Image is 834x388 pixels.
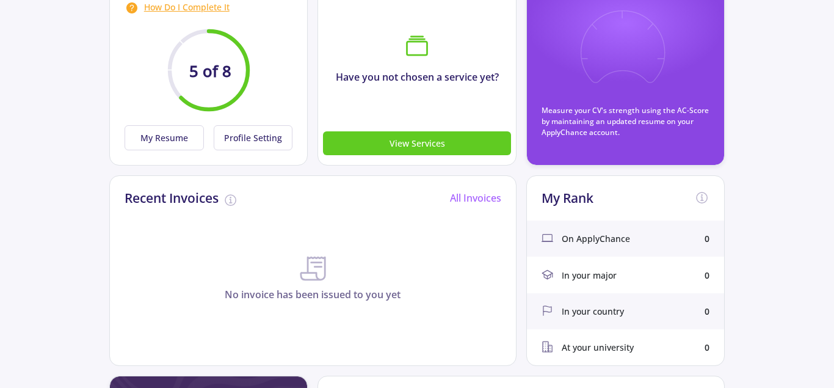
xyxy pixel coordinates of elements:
[209,125,293,150] a: Profile Setting
[562,341,634,354] span: At your university
[214,125,293,150] button: Profile Setting
[705,341,709,354] div: 0
[450,191,501,205] a: All Invoices
[705,269,709,282] div: 0
[125,191,219,206] h2: Recent Invoices
[323,136,511,150] a: View Services
[705,305,709,318] div: 0
[542,105,710,138] p: Measure your CV's strength using the AC-Score by maintaining an updated resume on your ApplyChanc...
[562,269,617,282] span: In your major
[705,232,709,245] div: 0
[110,287,516,302] p: No invoice has been issued to you yet
[189,60,231,82] text: 5 of 8
[125,125,204,150] button: My Resume
[542,191,593,206] h2: My Rank
[125,1,293,15] div: How Do I Complete It
[318,70,516,84] p: Have you not chosen a service yet?
[323,131,511,155] button: View Services
[562,305,624,318] span: In your country
[562,232,630,245] span: On ApplyChance
[125,125,209,150] a: My Resume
